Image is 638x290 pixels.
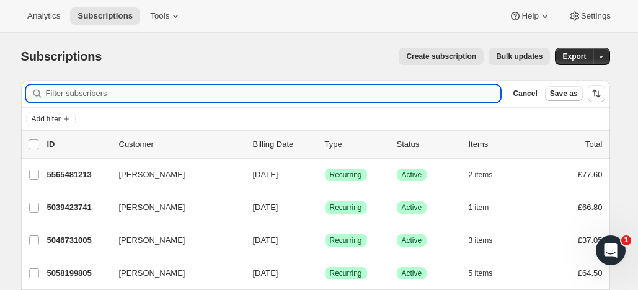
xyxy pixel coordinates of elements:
[578,203,603,212] span: £66.80
[47,265,603,282] div: 5058199805[PERSON_NAME][DATE]SuccessRecurringSuccessActive5 items£64.50
[47,267,109,279] p: 5058199805
[330,235,362,245] span: Recurring
[325,138,387,151] div: Type
[406,51,476,61] span: Create subscription
[47,232,603,249] div: 5046731005[PERSON_NAME][DATE]SuccessRecurringSuccessActive3 items£37.05
[578,268,603,278] span: £64.50
[119,234,185,247] span: [PERSON_NAME]
[469,166,507,183] button: 2 items
[596,235,626,265] iframe: Intercom live chat
[26,112,76,126] button: Add filter
[70,7,140,25] button: Subscriptions
[330,268,362,278] span: Recurring
[47,234,109,247] p: 5046731005
[32,114,61,124] span: Add filter
[402,268,422,278] span: Active
[469,265,507,282] button: 5 items
[253,170,278,179] span: [DATE]
[21,50,102,63] span: Subscriptions
[555,48,593,65] button: Export
[578,170,603,179] span: £77.60
[78,11,133,21] span: Subscriptions
[397,138,459,151] p: Status
[561,7,618,25] button: Settings
[27,11,60,21] span: Analytics
[508,86,542,101] button: Cancel
[545,86,583,101] button: Save as
[469,203,489,213] span: 1 item
[402,235,422,245] span: Active
[112,231,236,250] button: [PERSON_NAME]
[550,89,578,99] span: Save as
[402,170,422,180] span: Active
[253,268,278,278] span: [DATE]
[253,203,278,212] span: [DATE]
[562,51,586,61] span: Export
[112,198,236,217] button: [PERSON_NAME]
[621,235,631,245] span: 1
[469,268,493,278] span: 5 items
[469,232,507,249] button: 3 items
[112,165,236,185] button: [PERSON_NAME]
[47,169,109,181] p: 5565481213
[47,138,109,151] p: ID
[588,85,605,102] button: Sort the results
[399,48,484,65] button: Create subscription
[253,138,315,151] p: Billing Date
[502,7,558,25] button: Help
[112,263,236,283] button: [PERSON_NAME]
[47,138,603,151] div: IDCustomerBilling DateTypeStatusItemsTotal
[47,166,603,183] div: 5565481213[PERSON_NAME][DATE]SuccessRecurringSuccessActive2 items£77.60
[469,199,503,216] button: 1 item
[119,169,185,181] span: [PERSON_NAME]
[143,7,189,25] button: Tools
[496,51,543,61] span: Bulk updates
[119,201,185,214] span: [PERSON_NAME]
[119,267,185,279] span: [PERSON_NAME]
[469,170,493,180] span: 2 items
[119,138,243,151] p: Customer
[489,48,550,65] button: Bulk updates
[330,170,362,180] span: Recurring
[47,199,603,216] div: 5039423741[PERSON_NAME][DATE]SuccessRecurringSuccessActive1 item£66.80
[585,138,602,151] p: Total
[46,85,501,102] input: Filter subscribers
[150,11,169,21] span: Tools
[513,89,537,99] span: Cancel
[47,201,109,214] p: 5039423741
[581,11,611,21] span: Settings
[402,203,422,213] span: Active
[330,203,362,213] span: Recurring
[521,11,538,21] span: Help
[20,7,68,25] button: Analytics
[578,235,603,245] span: £37.05
[469,138,531,151] div: Items
[469,235,493,245] span: 3 items
[253,235,278,245] span: [DATE]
